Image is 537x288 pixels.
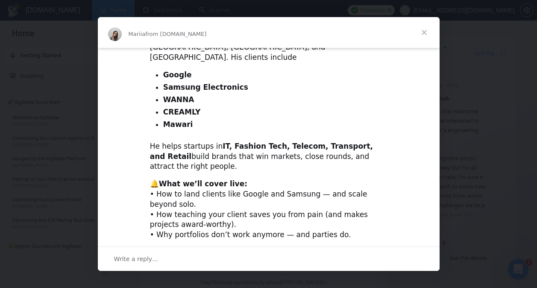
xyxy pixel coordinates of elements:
[98,247,440,271] div: Open conversation and reply
[150,141,387,172] div: He helps startups in build brands that win markets, close rounds, and attract the right people.
[150,142,373,161] b: IT, Fashion Tech, Telecom, Transport, and Retail
[163,71,192,79] b: Google
[163,83,248,91] b: Samsung Electronics
[150,179,387,250] div: • How to land clients like Google and Samsung — and scale beyond solo. • How teaching your client...
[129,31,146,37] span: Mariia
[150,179,247,188] b: 🔔What we’ll cover live:
[409,17,440,48] span: Close
[163,95,194,104] b: WANNA
[163,108,201,116] b: CREAMLY
[145,31,206,37] span: from [DOMAIN_NAME]
[114,253,158,264] span: Write a reply…
[163,120,193,129] b: Mawari
[108,27,122,41] img: Profile image for Mariia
